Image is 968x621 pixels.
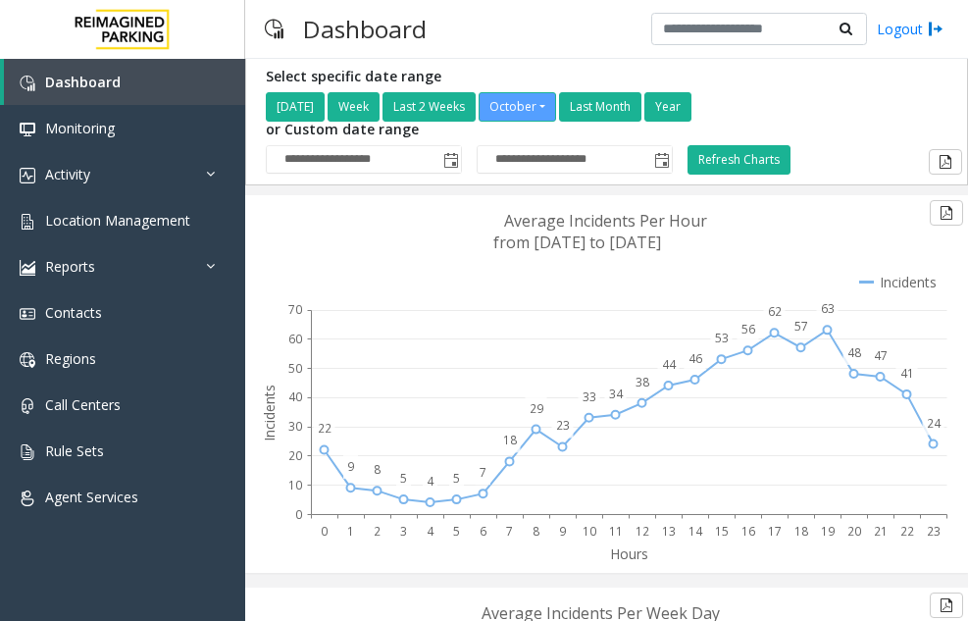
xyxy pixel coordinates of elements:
a: Logout [877,19,943,39]
span: Call Centers [45,395,121,414]
text: 5 [400,470,407,487]
text: 6 [480,523,486,540]
text: 46 [688,350,702,367]
text: 14 [688,523,703,540]
text: 16 [741,523,755,540]
text: 56 [741,321,755,337]
span: Activity [45,165,90,183]
span: Contacts [45,303,102,322]
text: 20 [847,523,861,540]
text: 11 [609,523,623,540]
img: 'icon' [20,352,35,368]
text: 38 [636,374,649,390]
text: 10 [288,477,302,493]
text: 4 [427,473,434,490]
img: 'icon' [20,306,35,322]
button: Export to pdf [930,593,963,618]
span: Monitoring [45,119,115,137]
text: 13 [662,523,676,540]
text: 5 [453,523,460,540]
button: Year [644,92,691,122]
text: 8 [374,461,381,478]
text: 19 [821,523,835,540]
button: [DATE] [266,92,325,122]
img: 'icon' [20,168,35,183]
text: 0 [321,523,328,540]
text: 7 [480,464,486,481]
text: from [DATE] to [DATE] [493,232,661,253]
img: 'icon' [20,260,35,276]
text: 22 [318,420,331,437]
text: 48 [847,344,861,361]
text: 60 [288,331,302,347]
span: Rule Sets [45,441,104,460]
button: Refresh Charts [688,145,790,175]
text: 18 [794,523,808,540]
span: Location Management [45,211,190,230]
text: 9 [347,458,354,475]
img: logout [928,19,943,39]
text: 18 [503,432,517,448]
text: 22 [900,523,914,540]
img: 'icon' [20,214,35,230]
text: 30 [288,418,302,435]
text: 63 [821,300,835,317]
span: Toggle popup [439,146,461,174]
span: Toggle popup [650,146,672,174]
text: 57 [794,318,808,335]
text: 15 [715,523,729,540]
text: 7 [506,523,513,540]
img: 'icon' [20,76,35,91]
span: Agent Services [45,488,138,506]
text: 21 [874,523,888,540]
span: Regions [45,349,96,368]
button: Week [328,92,380,122]
text: 70 [288,301,302,318]
text: 2 [374,523,381,540]
h5: or Custom date range [266,122,673,138]
text: 17 [768,523,782,540]
a: Dashboard [4,59,245,105]
text: 1 [347,523,354,540]
h3: Dashboard [293,5,436,53]
text: Hours [610,544,648,563]
img: 'icon' [20,122,35,137]
text: 3 [400,523,407,540]
text: Average Incidents Per Hour [504,210,707,232]
text: 4 [427,523,434,540]
span: Dashboard [45,73,121,91]
img: 'icon' [20,444,35,460]
text: 10 [583,523,596,540]
text: 50 [288,359,302,376]
h5: Select specific date range [266,69,694,85]
img: pageIcon [265,5,283,53]
img: 'icon' [20,398,35,414]
text: 5 [453,470,460,487]
text: 12 [636,523,649,540]
text: 8 [533,523,539,540]
span: Reports [45,257,95,276]
button: Last 2 Weeks [382,92,476,122]
text: 47 [874,347,888,364]
text: 9 [559,523,566,540]
text: 0 [295,505,302,522]
text: 62 [768,303,782,320]
button: October [479,92,556,122]
img: 'icon' [20,491,35,506]
text: 40 [288,388,302,405]
text: 20 [288,447,302,464]
text: 29 [530,399,543,416]
text: Incidents [260,385,279,441]
button: Last Month [559,92,641,122]
text: 41 [900,365,914,382]
text: 53 [715,330,729,346]
text: 24 [927,414,942,431]
button: Export to pdf [929,149,962,175]
text: 23 [556,417,570,434]
text: 23 [927,523,941,540]
text: 34 [609,386,624,402]
text: 44 [662,356,677,373]
button: Export to pdf [930,200,963,226]
text: 33 [583,388,596,405]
